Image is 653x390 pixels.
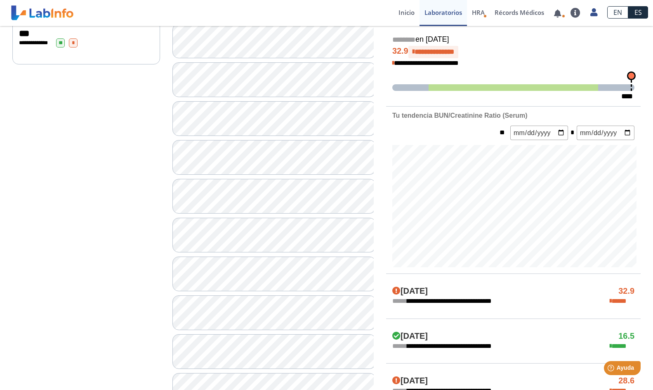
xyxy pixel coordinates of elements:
h4: 28.6 [618,376,634,386]
h4: [DATE] [392,376,428,386]
h5: en [DATE] [392,35,634,45]
b: Tu tendencia BUN/Creatinine Ratio (Serum) [392,112,528,119]
span: HRA [472,8,485,17]
h4: [DATE] [392,331,428,341]
input: mm/dd/yyyy [510,126,568,140]
h4: 16.5 [618,331,634,341]
h4: 32.9 [618,286,634,296]
input: mm/dd/yyyy [577,126,634,140]
h4: 32.9 [392,46,634,58]
a: EN [607,6,628,19]
h4: [DATE] [392,286,428,296]
a: ES [628,6,648,19]
iframe: Help widget launcher [580,358,644,381]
